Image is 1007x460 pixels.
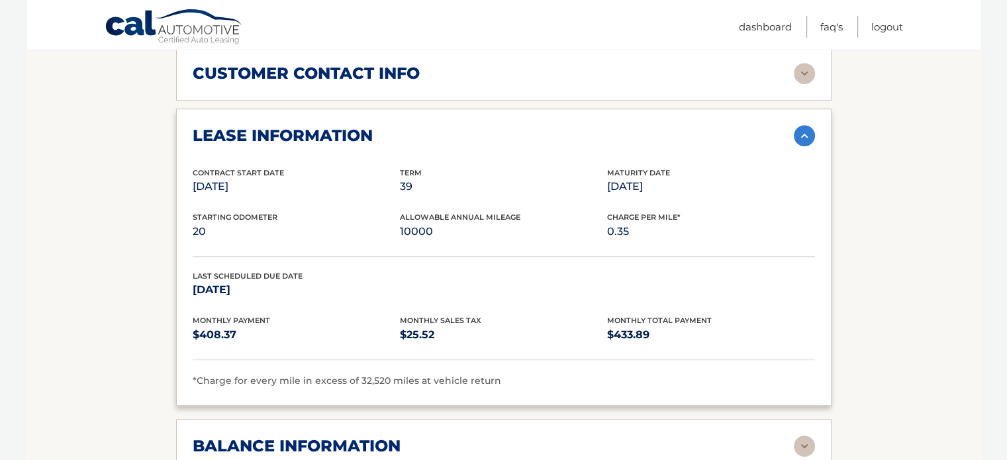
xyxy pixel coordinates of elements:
span: Charge Per Mile* [607,212,681,222]
img: accordion-rest.svg [794,63,815,84]
a: FAQ's [820,16,843,38]
h2: customer contact info [193,64,420,83]
span: Monthly Total Payment [607,316,712,325]
p: 10000 [400,222,607,241]
img: accordion-rest.svg [794,436,815,457]
p: $25.52 [400,326,607,344]
span: Last Scheduled Due Date [193,271,303,281]
span: Allowable Annual Mileage [400,212,520,222]
span: *Charge for every mile in excess of 32,520 miles at vehicle return [193,375,501,387]
p: 20 [193,222,400,241]
span: Monthly Sales Tax [400,316,481,325]
span: Maturity Date [607,168,670,177]
a: Logout [871,16,903,38]
h2: lease information [193,126,373,146]
p: $433.89 [607,326,814,344]
p: [DATE] [607,177,814,196]
p: [DATE] [193,177,400,196]
p: 39 [400,177,607,196]
img: accordion-active.svg [794,125,815,146]
span: Starting Odometer [193,212,277,222]
h2: balance information [193,436,401,456]
a: Dashboard [739,16,792,38]
span: Term [400,168,422,177]
p: $408.37 [193,326,400,344]
span: Monthly Payment [193,316,270,325]
p: [DATE] [193,281,400,299]
a: Cal Automotive [105,9,244,47]
span: Contract Start Date [193,168,284,177]
p: 0.35 [607,222,814,241]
